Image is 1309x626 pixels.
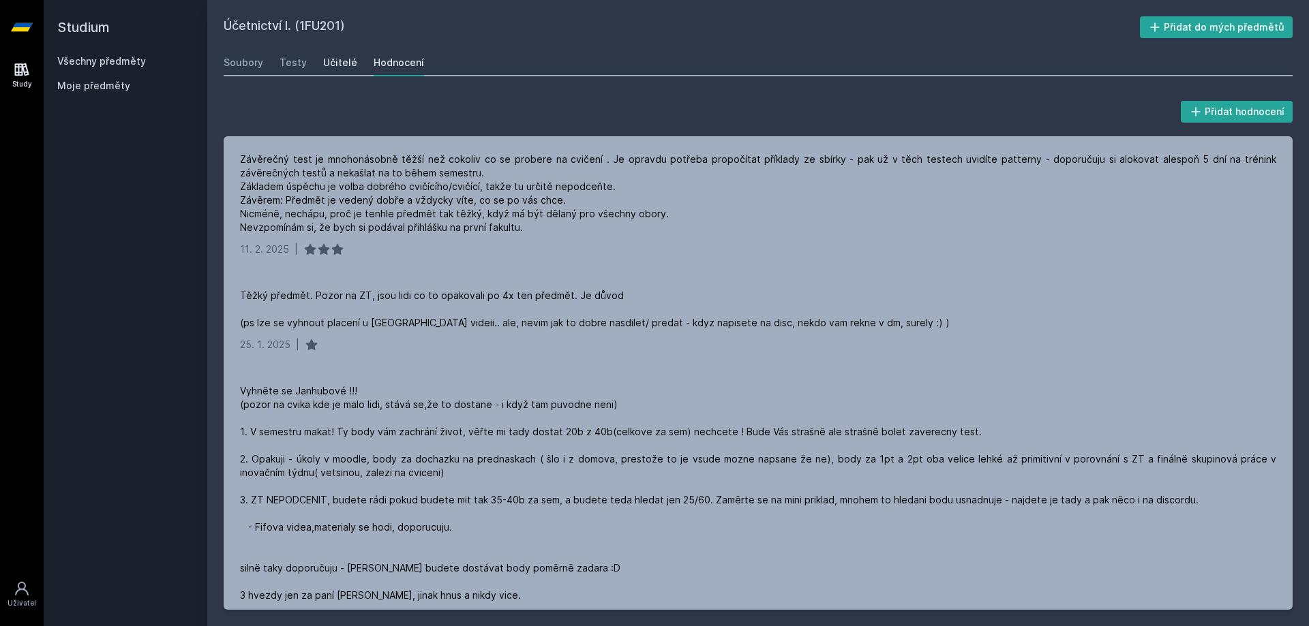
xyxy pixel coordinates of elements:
div: Study [12,79,32,89]
div: Vyhněte se Janhubové !!! (pozor na cvika kde je malo lidi, stává se,že to dostane - i když tam pu... [240,384,1276,602]
div: Těžký předmět. Pozor na ZT, jsou lidi co to opakovali po 4x ten předmět. Je důvod (ps lze se vyhn... [240,289,950,330]
div: | [296,338,299,351]
h2: Účetnictví I. (1FU201) [224,16,1140,38]
button: Přidat hodnocení [1181,101,1293,123]
div: Hodnocení [374,56,424,69]
div: Soubory [224,56,263,69]
div: Uživatel [7,598,36,608]
a: Study [3,54,41,96]
a: Hodnocení [374,49,424,76]
div: | [295,242,298,256]
div: 25. 1. 2025 [240,338,290,351]
span: Moje předměty [57,79,130,93]
a: Uživatel [3,574,41,615]
div: Testy [280,56,307,69]
div: 11. 2. 2025 [240,242,289,256]
button: Přidat do mých předmětů [1140,16,1293,38]
a: Soubory [224,49,263,76]
a: Všechny předměty [57,55,146,67]
a: Učitelé [323,49,357,76]
a: Testy [280,49,307,76]
div: Závěrečný test je mnohonásobně těžší než cokoliv co se probere na cvičení . Je opravdu potřeba pr... [240,153,1276,234]
div: Učitelé [323,56,357,69]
